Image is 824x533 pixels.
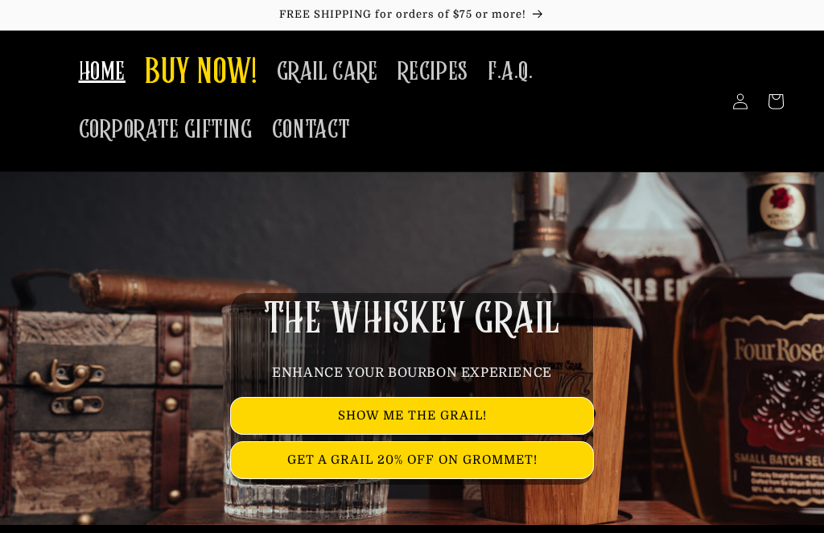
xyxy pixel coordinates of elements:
[272,366,552,380] span: ENHANCE YOUR BOURBON EXPERIENCE
[16,8,808,22] p: FREE SHIPPING for orders of $75 or more!
[69,105,262,155] a: CORPORATE GIFTING
[488,56,534,88] span: F.A.Q.
[398,56,468,88] span: RECIPES
[79,56,126,88] span: HOME
[388,47,478,97] a: RECIPES
[264,299,560,341] span: THE WHISKEY GRAIL
[69,47,135,97] a: HOME
[231,442,593,478] a: GET A GRAIL 20% OFF ON GROMMET!
[262,105,360,155] a: CONTACT
[79,114,253,146] span: CORPORATE GIFTING
[478,47,543,97] a: F.A.Q.
[135,42,267,105] a: BUY NOW!
[267,47,388,97] a: GRAIL CARE
[272,114,351,146] span: CONTACT
[145,52,257,96] span: BUY NOW!
[231,398,593,434] a: SHOW ME THE GRAIL!
[277,56,378,88] span: GRAIL CARE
